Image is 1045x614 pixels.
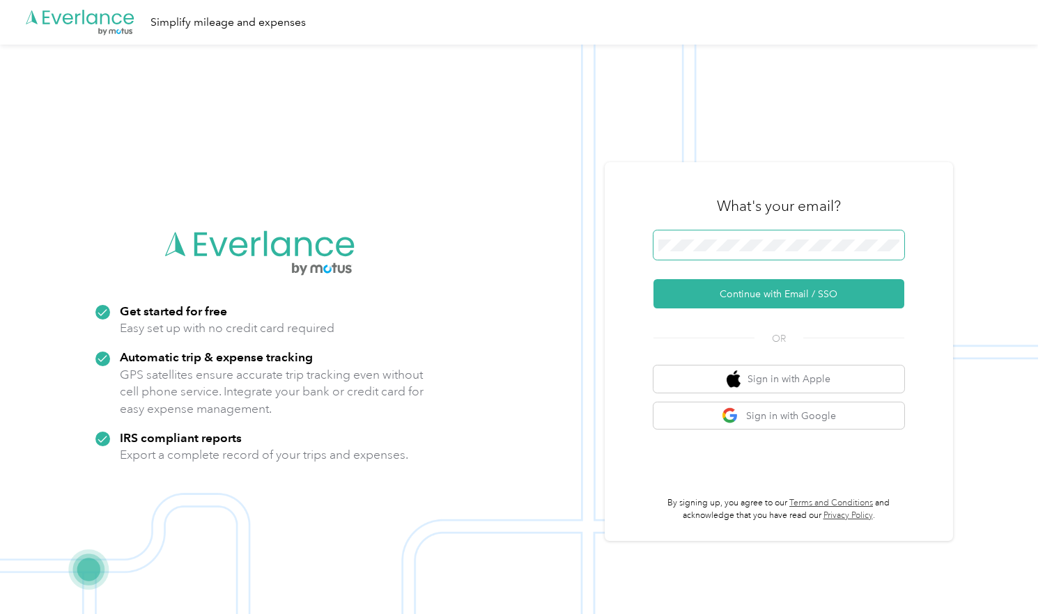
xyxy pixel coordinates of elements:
[823,510,873,521] a: Privacy Policy
[722,407,739,425] img: google logo
[120,320,334,337] p: Easy set up with no credit card required
[727,370,741,388] img: apple logo
[150,14,306,31] div: Simplify mileage and expenses
[717,196,841,216] h3: What's your email?
[120,304,227,318] strong: Get started for free
[789,498,873,508] a: Terms and Conditions
[120,366,424,418] p: GPS satellites ensure accurate trip tracking even without cell phone service. Integrate your bank...
[653,402,904,430] button: google logoSign in with Google
[120,430,242,445] strong: IRS compliant reports
[120,349,313,364] strong: Automatic trip & expense tracking
[120,446,408,464] p: Export a complete record of your trips and expenses.
[653,365,904,393] button: apple logoSign in with Apple
[653,497,904,521] p: By signing up, you agree to our and acknowledge that you have read our .
[754,331,803,346] span: OR
[653,279,904,308] button: Continue with Email / SSO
